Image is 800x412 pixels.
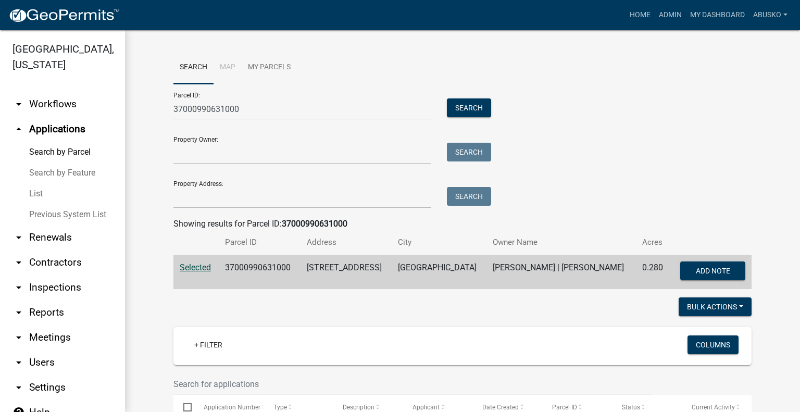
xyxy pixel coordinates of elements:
[12,231,25,244] i: arrow_drop_down
[12,331,25,344] i: arrow_drop_down
[749,5,792,25] a: abusko
[655,5,686,25] a: Admin
[392,255,486,290] td: [GEOGRAPHIC_DATA]
[482,404,519,411] span: Date Created
[173,218,752,230] div: Showing results for Parcel ID:
[695,267,730,275] span: Add Note
[186,335,231,354] a: + Filter
[447,187,491,206] button: Search
[679,297,752,316] button: Bulk Actions
[173,51,214,84] a: Search
[343,404,374,411] span: Description
[622,404,640,411] span: Status
[392,230,486,255] th: City
[301,230,392,255] th: Address
[273,404,287,411] span: Type
[413,404,440,411] span: Applicant
[242,51,297,84] a: My Parcels
[636,230,671,255] th: Acres
[12,123,25,135] i: arrow_drop_up
[636,255,671,290] td: 0.280
[686,5,749,25] a: My Dashboard
[282,219,347,229] strong: 37000990631000
[173,373,653,395] input: Search for applications
[219,255,300,290] td: 37000990631000
[301,255,392,290] td: [STREET_ADDRESS]
[447,143,491,161] button: Search
[12,98,25,110] i: arrow_drop_down
[12,356,25,369] i: arrow_drop_down
[219,230,300,255] th: Parcel ID
[680,261,745,280] button: Add Note
[12,256,25,269] i: arrow_drop_down
[486,230,636,255] th: Owner Name
[180,263,211,272] a: Selected
[12,281,25,294] i: arrow_drop_down
[486,255,636,290] td: [PERSON_NAME] | [PERSON_NAME]
[447,98,491,117] button: Search
[687,335,739,354] button: Columns
[12,381,25,394] i: arrow_drop_down
[552,404,577,411] span: Parcel ID
[692,404,735,411] span: Current Activity
[204,404,260,411] span: Application Number
[12,306,25,319] i: arrow_drop_down
[626,5,655,25] a: Home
